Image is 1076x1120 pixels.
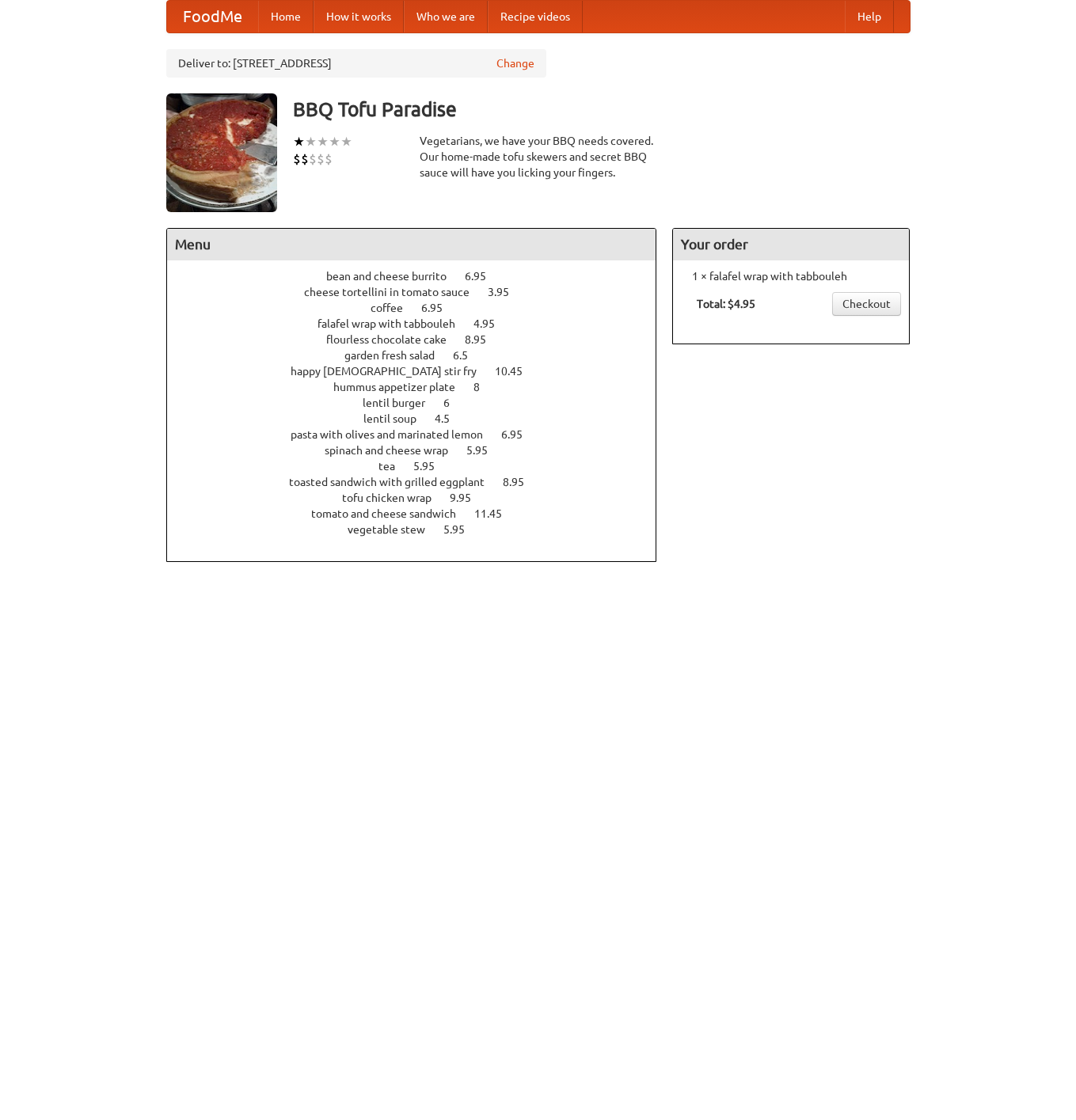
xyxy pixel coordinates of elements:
[167,1,258,32] a: FoodMe
[453,349,484,362] span: 6.5
[503,476,540,488] span: 8.95
[473,381,496,393] span: 8
[363,412,479,425] a: lentil soup 4.5
[293,133,305,150] li: ★
[166,93,277,212] img: angular.jpg
[450,492,487,504] span: 9.95
[501,428,538,441] span: 6.95
[488,286,525,298] span: 3.95
[371,302,419,314] span: coffee
[293,150,301,168] li: $
[326,270,462,283] span: bean and cheese burrito
[342,492,447,504] span: tofu chicken wrap
[325,150,333,168] li: $
[420,133,657,180] div: Vegetarians, we have your BBQ needs covered. Our home-made tofu skewers and secret BBQ sauce will...
[304,286,485,298] span: cheese tortellini in tomato sauce
[496,55,534,71] a: Change
[258,1,314,32] a: Home
[495,365,538,378] span: 10.45
[326,270,515,283] a: bean and cheese burrito 6.95
[413,460,451,473] span: 5.95
[326,333,462,346] span: flourless chocolate cake
[305,133,317,150] li: ★
[378,460,411,473] span: tea
[435,412,466,425] span: 4.5
[344,349,497,362] a: garden fresh salad 6.5
[304,286,538,298] a: cheese tortellini in tomato sauce 3.95
[378,460,464,473] a: tea 5.95
[167,229,656,260] h4: Menu
[317,317,471,330] span: falafel wrap with tabbouleh
[363,397,479,409] a: lentil burger 6
[317,317,524,330] a: falafel wrap with tabbouleh 4.95
[363,397,441,409] span: lentil burger
[293,93,911,125] h3: BBQ Tofu Paradise
[845,1,894,32] a: Help
[340,133,352,150] li: ★
[344,349,451,362] span: garden fresh salad
[443,523,481,536] span: 5.95
[333,381,509,393] a: hummus appetizer plate 8
[291,428,552,441] a: pasta with olives and marinated lemon 6.95
[371,302,472,314] a: coffee 6.95
[333,381,471,393] span: hummus appetizer plate
[317,133,329,150] li: ★
[466,444,504,457] span: 5.95
[309,150,317,168] li: $
[681,268,901,284] li: 1 × falafel wrap with tabbouleh
[673,229,909,260] h4: Your order
[488,1,583,32] a: Recipe videos
[291,428,499,441] span: pasta with olives and marinated lemon
[421,302,458,314] span: 6.95
[326,333,515,346] a: flourless chocolate cake 8.95
[325,444,464,457] span: spinach and cheese wrap
[311,507,472,520] span: tomato and cheese sandwich
[404,1,488,32] a: Who we are
[697,298,755,310] b: Total: $4.95
[317,150,325,168] li: $
[291,365,552,378] a: happy [DEMOGRAPHIC_DATA] stir fry 10.45
[443,397,466,409] span: 6
[342,492,500,504] a: tofu chicken wrap 9.95
[314,1,404,32] a: How it works
[166,49,546,78] div: Deliver to: [STREET_ADDRESS]
[348,523,441,536] span: vegetable stew
[473,317,511,330] span: 4.95
[329,133,340,150] li: ★
[474,507,518,520] span: 11.45
[291,365,492,378] span: happy [DEMOGRAPHIC_DATA] stir fry
[465,333,502,346] span: 8.95
[301,150,309,168] li: $
[311,507,531,520] a: tomato and cheese sandwich 11.45
[832,292,901,316] a: Checkout
[348,523,494,536] a: vegetable stew 5.95
[289,476,553,488] a: toasted sandwich with grilled eggplant 8.95
[465,270,502,283] span: 6.95
[325,444,517,457] a: spinach and cheese wrap 5.95
[289,476,500,488] span: toasted sandwich with grilled eggplant
[363,412,432,425] span: lentil soup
